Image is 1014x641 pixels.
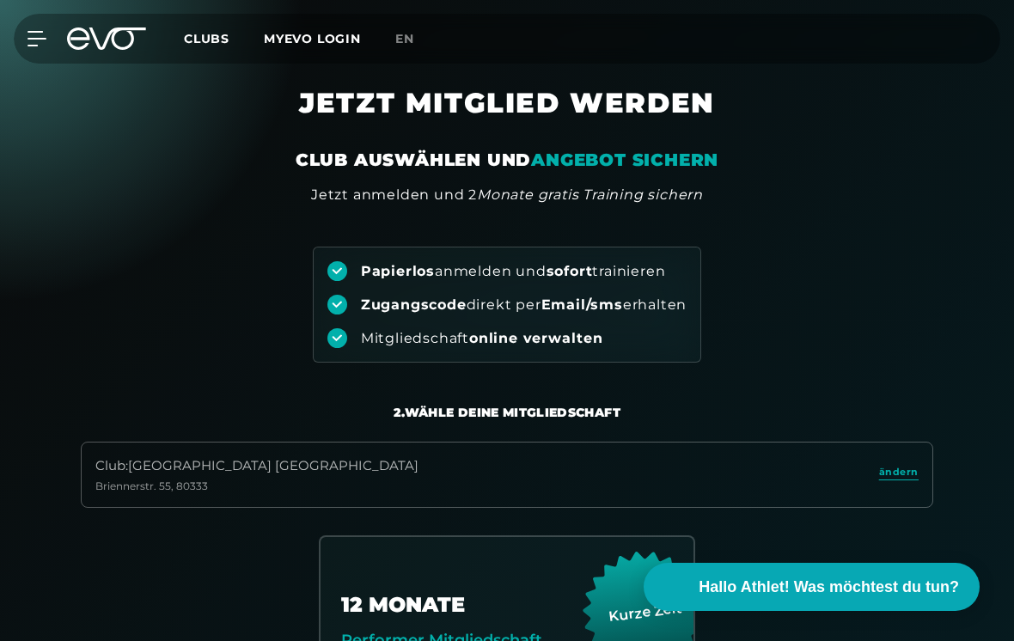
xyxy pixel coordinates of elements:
[361,296,687,314] div: direkt per erhalten
[361,263,435,279] strong: Papierlos
[879,465,919,485] a: ändern
[477,186,703,203] em: Monate gratis Training sichern
[264,31,361,46] a: MYEVO LOGIN
[112,86,902,148] h1: JETZT MITGLIED WERDEN
[644,563,980,611] button: Hallo Athlet! Was möchtest du tun?
[296,148,718,172] div: CLUB AUSWÄHLEN UND
[469,330,603,346] strong: online verwalten
[394,404,620,421] div: 2. Wähle deine Mitgliedschaft
[95,456,418,476] div: Club : [GEOGRAPHIC_DATA] [GEOGRAPHIC_DATA]
[547,263,593,279] strong: sofort
[699,576,959,599] span: Hallo Athlet! Was möchtest du tun?
[184,31,229,46] span: Clubs
[395,29,435,49] a: en
[184,30,264,46] a: Clubs
[531,150,718,170] em: ANGEBOT SICHERN
[361,329,603,348] div: Mitgliedschaft
[311,185,703,205] div: Jetzt anmelden und 2
[879,465,919,479] span: ändern
[95,479,418,493] div: Briennerstr. 55 , 80333
[361,296,467,313] strong: Zugangscode
[361,262,666,281] div: anmelden und trainieren
[395,31,414,46] span: en
[541,296,623,313] strong: Email/sms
